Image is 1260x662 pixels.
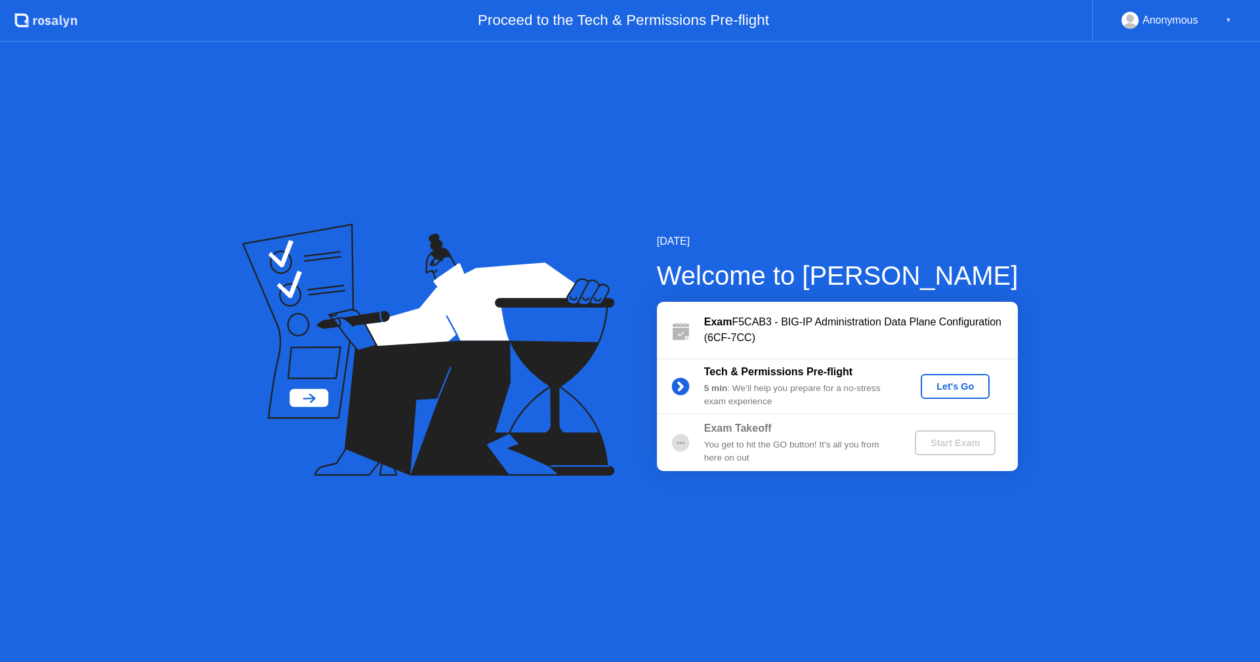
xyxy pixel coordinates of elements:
b: Tech & Permissions Pre-flight [704,366,852,377]
b: Exam Takeoff [704,423,772,434]
b: 5 min [704,383,728,393]
div: [DATE] [657,234,1018,249]
div: Start Exam [920,438,990,448]
b: Exam [704,316,732,327]
div: : We’ll help you prepare for a no-stress exam experience [704,382,893,409]
div: ▼ [1225,12,1232,29]
div: Anonymous [1143,12,1198,29]
div: Welcome to [PERSON_NAME] [657,256,1018,295]
div: You get to hit the GO button! It’s all you from here on out [704,438,893,465]
button: Start Exam [915,430,996,455]
button: Let's Go [921,374,990,399]
div: F5CAB3 - BIG-IP Administration Data Plane Configuration (6CF-7CC) [704,314,1018,346]
div: Let's Go [926,381,984,392]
